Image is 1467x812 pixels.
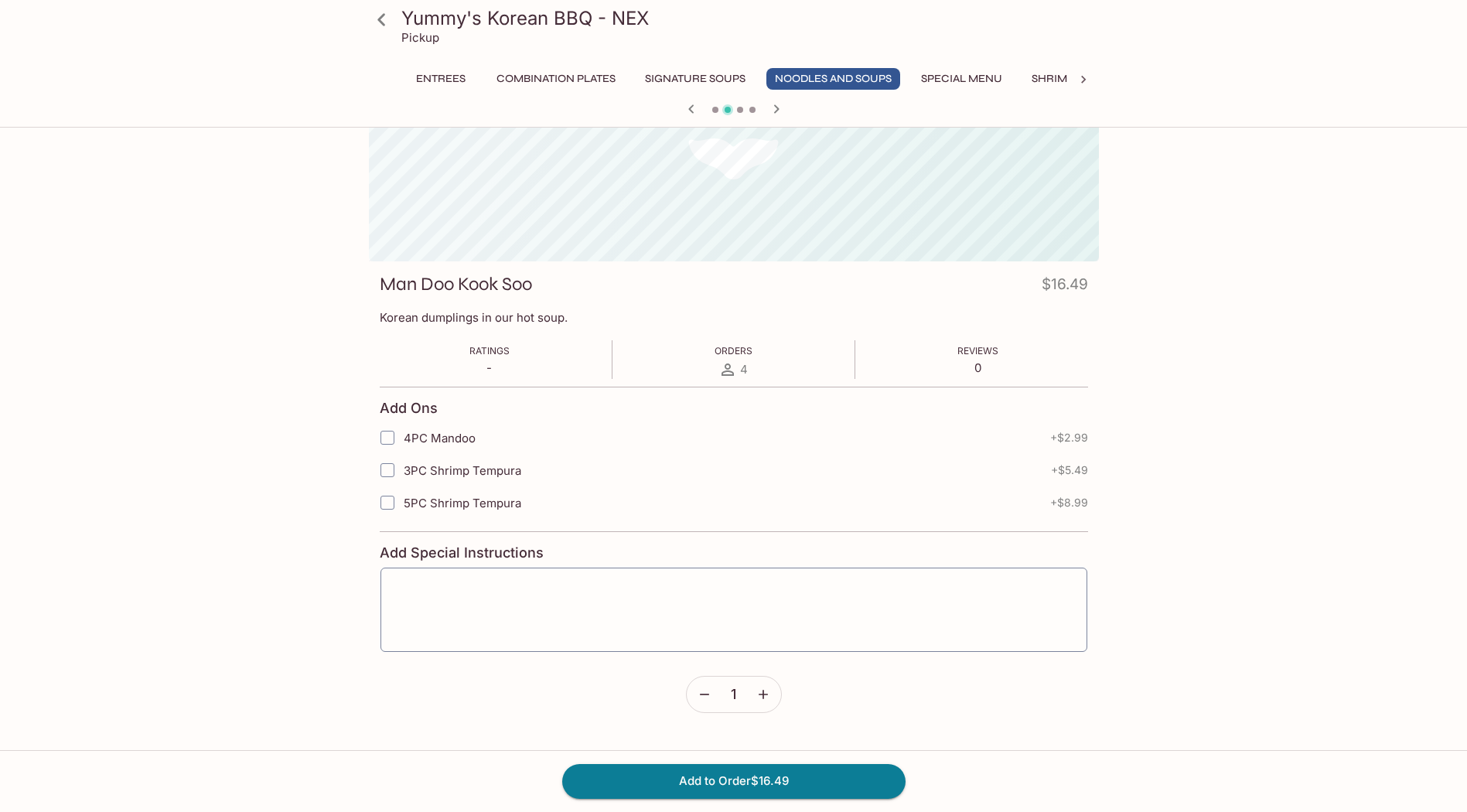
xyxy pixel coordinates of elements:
button: Shrimp Combos [1023,68,1134,90]
h3: Yummy's Korean BBQ - NEX [401,6,1093,30]
span: 4 [740,362,748,377]
h4: Add Special Instructions [380,544,1088,561]
p: 0 [957,360,998,375]
span: 3PC Shrimp Tempura [404,463,521,478]
span: + $5.49 [1051,464,1088,476]
button: Combination Plates [488,68,624,90]
span: 1 [731,686,736,703]
span: + $8.99 [1050,496,1088,509]
p: Pickup [401,30,439,45]
div: Man Doo Kook Soo [369,56,1099,261]
h4: Add Ons [380,400,438,417]
p: - [469,360,510,375]
button: Add to Order$16.49 [562,764,906,798]
h4: $16.49 [1042,272,1088,302]
p: Korean dumplings in our hot soup. [380,310,1088,325]
button: Noodles and Soups [766,68,900,90]
button: Signature Soups [636,68,754,90]
button: Special Menu [913,68,1011,90]
button: Entrees [406,68,476,90]
span: + $2.99 [1050,432,1088,444]
span: Reviews [957,345,998,357]
span: Ratings [469,345,510,357]
span: 4PC Mandoo [404,431,476,445]
h3: Man Doo Kook Soo [380,272,532,296]
span: Orders [715,345,752,357]
span: 5PC Shrimp Tempura [404,496,521,510]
